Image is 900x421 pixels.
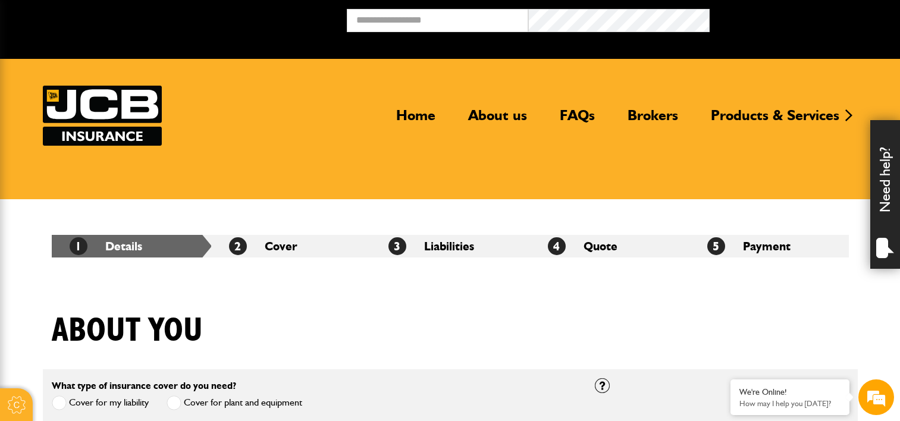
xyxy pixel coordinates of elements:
[710,9,891,27] button: Broker Login
[43,86,162,146] img: JCB Insurance Services logo
[702,106,848,134] a: Products & Services
[459,106,536,134] a: About us
[388,237,406,255] span: 3
[739,387,841,397] div: We're Online!
[43,86,162,146] a: JCB Insurance Services
[371,235,530,257] li: Liabilities
[52,381,236,391] label: What type of insurance cover do you need?
[52,311,203,351] h1: About you
[689,235,849,257] li: Payment
[530,235,689,257] li: Quote
[52,395,149,410] label: Cover for my liability
[551,106,604,134] a: FAQs
[229,237,247,255] span: 2
[52,235,211,257] li: Details
[548,237,566,255] span: 4
[70,237,87,255] span: 1
[387,106,444,134] a: Home
[707,237,725,255] span: 5
[739,399,841,408] p: How may I help you today?
[167,395,302,410] label: Cover for plant and equipment
[870,120,900,269] div: Need help?
[619,106,687,134] a: Brokers
[211,235,371,257] li: Cover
